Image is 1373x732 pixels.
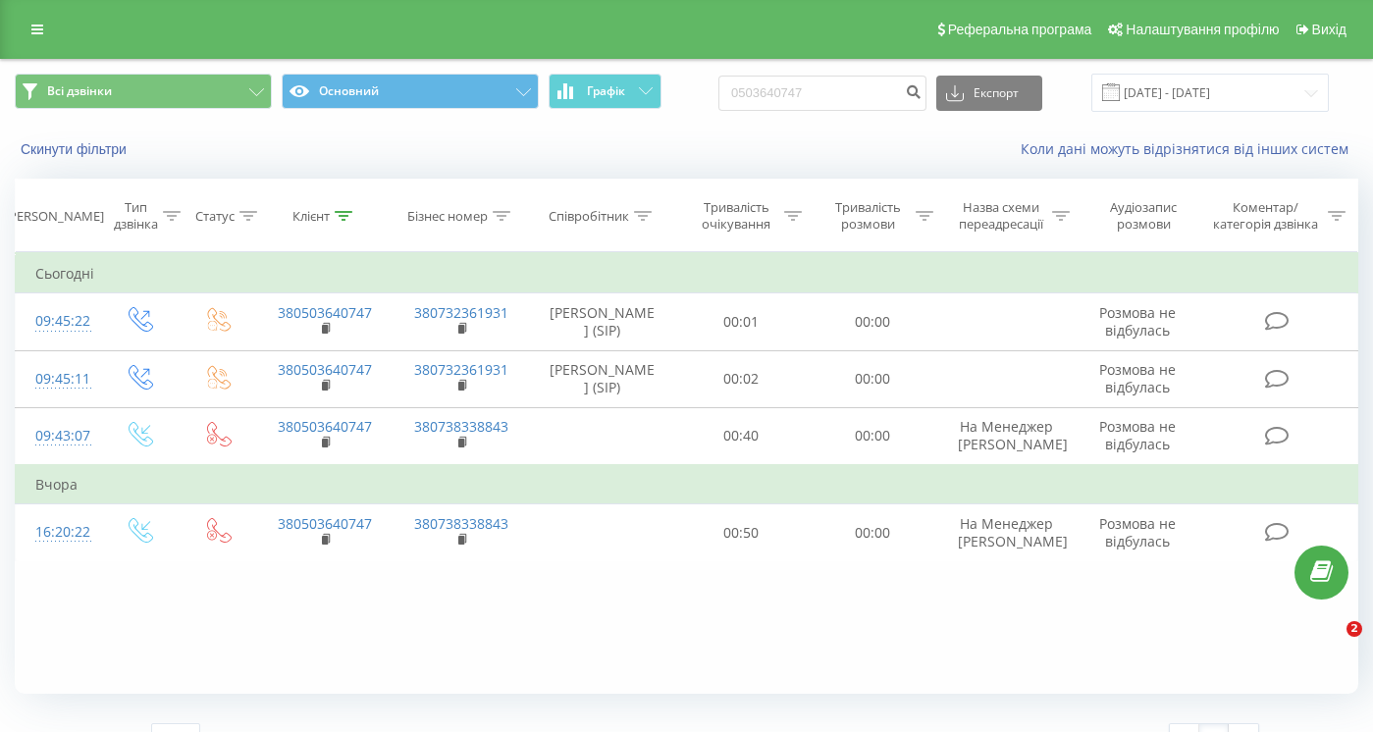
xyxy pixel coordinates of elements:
[807,504,938,561] td: 00:00
[292,208,330,225] div: Клієнт
[718,76,926,111] input: Пошук за номером
[278,417,372,436] a: 380503640747
[549,208,629,225] div: Співробітник
[195,208,235,225] div: Статус
[936,76,1042,111] button: Експорт
[35,360,79,398] div: 09:45:11
[549,74,661,109] button: Графік
[278,360,372,379] a: 380503640747
[938,504,1075,561] td: На Менеджер [PERSON_NAME]
[956,199,1047,233] div: Назва схеми переадресації
[15,74,272,109] button: Всі дзвінки
[807,293,938,350] td: 00:00
[1312,22,1347,37] span: Вихід
[278,514,372,533] a: 380503640747
[1099,360,1176,396] span: Розмова не відбулась
[16,254,1358,293] td: Сьогодні
[1208,199,1323,233] div: Коментар/категорія дзвінка
[35,302,79,340] div: 09:45:22
[414,417,508,436] a: 380738338843
[414,360,508,379] a: 380732361931
[407,208,488,225] div: Бізнес номер
[1092,199,1195,233] div: Аудіозапис розмови
[1126,22,1279,37] span: Налаштування профілю
[807,407,938,465] td: 00:00
[676,293,808,350] td: 00:01
[529,350,676,407] td: [PERSON_NAME] (SIP)
[1099,417,1176,453] span: Розмова не відбулась
[587,84,625,98] span: Графік
[1306,621,1353,668] iframe: Intercom live chat
[948,22,1092,37] span: Реферальна програма
[15,140,136,158] button: Скинути фільтри
[414,514,508,533] a: 380738338843
[35,513,79,551] div: 16:20:22
[676,504,808,561] td: 00:50
[824,199,911,233] div: Тривалість розмови
[278,303,372,322] a: 380503640747
[414,303,508,322] a: 380732361931
[938,407,1075,465] td: На Менеджер [PERSON_NAME]
[16,465,1358,504] td: Вчора
[1099,303,1176,340] span: Розмова не відбулась
[1099,514,1176,550] span: Розмова не відбулась
[1347,621,1362,637] span: 2
[807,350,938,407] td: 00:00
[676,350,808,407] td: 00:02
[5,208,104,225] div: [PERSON_NAME]
[1021,139,1358,158] a: Коли дані можуть відрізнятися вiд інших систем
[694,199,780,233] div: Тривалість очікування
[114,199,158,233] div: Тип дзвінка
[35,417,79,455] div: 09:43:07
[47,83,112,99] span: Всі дзвінки
[676,407,808,465] td: 00:40
[282,74,539,109] button: Основний
[529,293,676,350] td: [PERSON_NAME] (SIP)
